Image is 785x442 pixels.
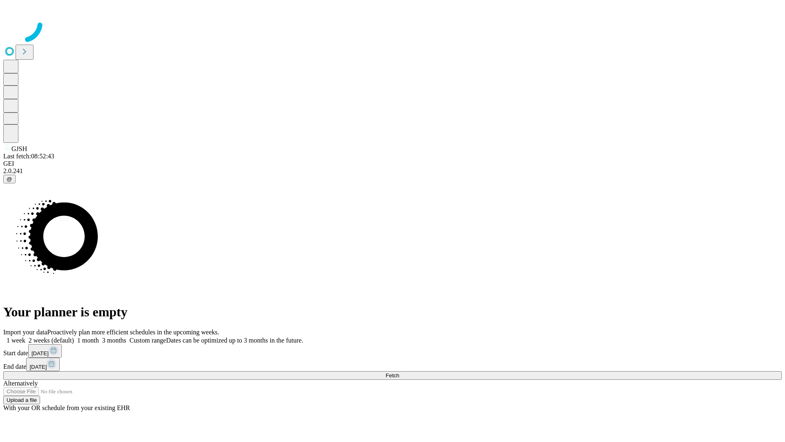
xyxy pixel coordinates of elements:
[166,337,303,344] span: Dates can be optimized up to 3 months in the future.
[3,329,47,336] span: Import your data
[3,358,782,371] div: End date
[11,145,27,152] span: GJSH
[102,337,126,344] span: 3 months
[3,167,782,175] div: 2.0.241
[3,153,54,160] span: Last fetch: 08:52:43
[29,337,74,344] span: 2 weeks (default)
[130,337,166,344] span: Custom range
[7,176,12,182] span: @
[3,396,40,404] button: Upload a file
[3,344,782,358] div: Start date
[386,372,399,379] span: Fetch
[28,344,62,358] button: [DATE]
[3,380,38,387] span: Alternatively
[3,160,782,167] div: GEI
[31,350,49,356] span: [DATE]
[3,304,782,320] h1: Your planner is empty
[3,371,782,380] button: Fetch
[26,358,60,371] button: [DATE]
[47,329,219,336] span: Proactively plan more efficient schedules in the upcoming weeks.
[77,337,99,344] span: 1 month
[7,337,25,344] span: 1 week
[29,364,47,370] span: [DATE]
[3,175,16,183] button: @
[3,404,130,411] span: With your OR schedule from your existing EHR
